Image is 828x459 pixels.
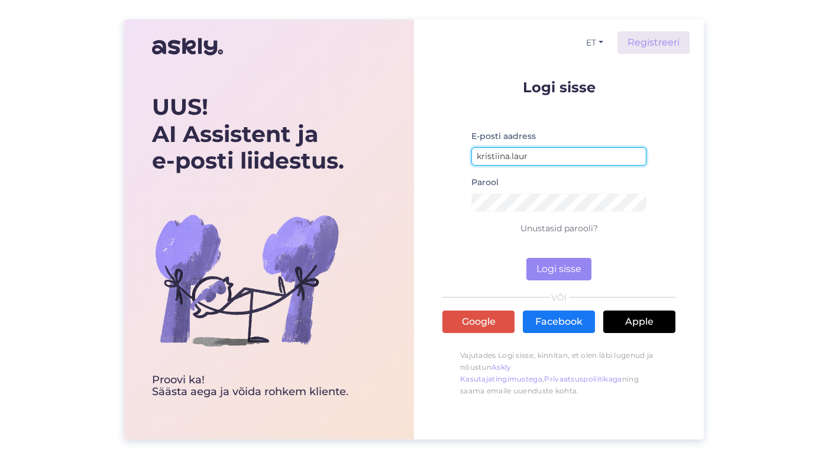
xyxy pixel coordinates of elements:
[520,223,598,234] a: Unustasid parooli?
[549,293,569,302] span: VÕI
[617,31,690,54] a: Registreeri
[152,93,348,174] div: UUS! AI Assistent ja e-posti liidestus.
[152,33,223,61] img: Askly
[523,311,595,333] a: Facebook
[544,374,622,383] a: Privaatsuspoliitikaga
[442,80,675,95] p: Logi sisse
[603,311,675,333] a: Apple
[152,185,341,374] img: bg-askly
[471,130,536,143] label: E-posti aadress
[152,374,348,398] div: Proovi ka! Säästa aega ja võida rohkem kliente.
[526,258,591,280] button: Logi sisse
[460,363,542,383] a: Askly Kasutajatingimustega
[471,176,499,189] label: Parool
[471,147,646,166] input: Sisesta e-posti aadress
[581,34,608,51] button: ET
[442,344,675,403] p: Vajutades Logi sisse, kinnitan, et olen läbi lugenud ja nõustun , ning saama emaile uuenduste kohta.
[442,311,515,333] a: Google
